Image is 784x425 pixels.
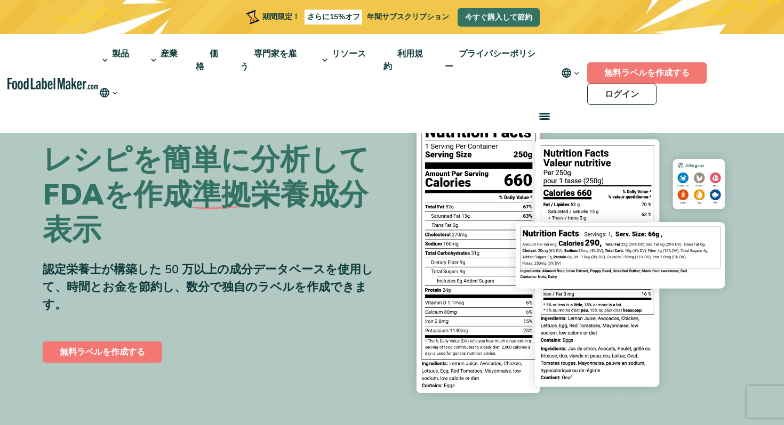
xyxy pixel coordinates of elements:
a: メニュー [526,99,561,133]
font: 栄養成分表示 [43,175,368,250]
font: レシピを簡単に分析してFDAを作成 [43,140,369,215]
a: 無料ラベルを作成する [43,341,162,363]
a: 今すぐ購入して節約 [458,8,540,27]
font: 専門家を雇う [240,48,297,72]
a: ログイン [587,84,657,105]
font: ログイン [605,88,639,100]
font: 期間限定！ [262,12,300,22]
a: 専門家を雇う [240,34,297,86]
a: リソース [318,34,367,86]
font: さらに15%オフ [307,12,360,22]
font: 認定栄養士が構築した 50 万以上の成分データベースを使用して、時間とお金を節約し、数分で独自のラベルを作成できます。 [43,261,373,313]
font: リソース [332,48,366,60]
font: 準拠 [192,175,251,215]
font: 製品 [112,48,129,60]
font: 産業 [161,48,178,60]
font: 利用規約 [383,48,423,72]
a: 価格 [196,34,218,86]
font: 無料ラベルを作成する [604,67,690,79]
font: 価格 [196,48,218,72]
a: 利用規約 [383,34,423,86]
a: 製品 [98,34,130,86]
font: 無料ラベルを作成する [60,346,145,358]
a: 無料ラベルを作成する [587,62,707,84]
a: プライバシーポリシー [445,34,535,86]
font: 今すぐ購入して節約 [465,12,532,22]
a: 産業 [147,34,179,86]
font: 年間サブスクリプション [367,12,449,22]
font: プライバシーポリシー [445,48,535,72]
